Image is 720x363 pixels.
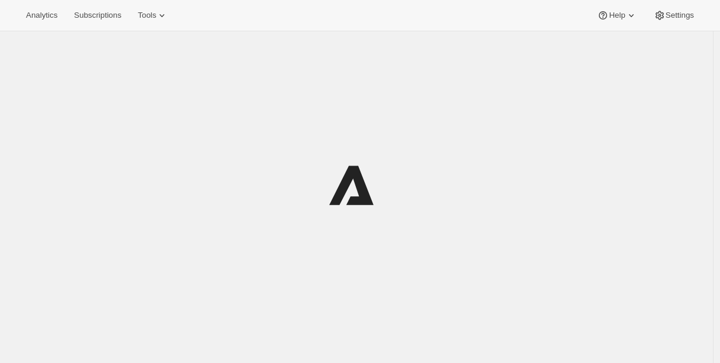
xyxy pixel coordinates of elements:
span: Help [609,11,625,20]
span: Subscriptions [74,11,121,20]
button: Help [590,7,644,24]
button: Analytics [19,7,64,24]
span: Settings [666,11,694,20]
button: Tools [131,7,175,24]
button: Subscriptions [67,7,128,24]
button: Settings [647,7,701,24]
span: Analytics [26,11,57,20]
span: Tools [138,11,156,20]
